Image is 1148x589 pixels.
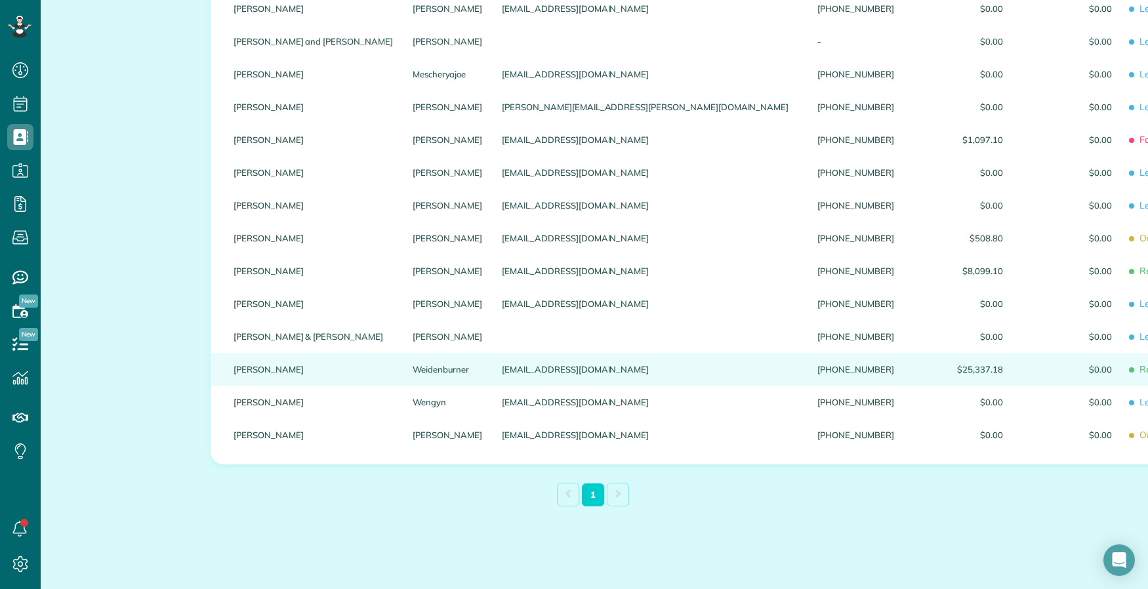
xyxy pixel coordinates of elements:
[413,201,483,210] a: [PERSON_NAME]
[808,123,903,156] div: [PHONE_NUMBER]
[413,234,483,243] a: [PERSON_NAME]
[914,4,1003,13] span: $0.00
[914,201,1003,210] span: $0.00
[1023,234,1112,243] span: $0.00
[1103,544,1135,576] div: Open Intercom Messenger
[1023,70,1112,79] span: $0.00
[808,222,903,254] div: [PHONE_NUMBER]
[582,483,604,506] a: 1
[1023,299,1112,308] span: $0.00
[808,189,903,222] div: [PHONE_NUMBER]
[234,37,393,46] a: [PERSON_NAME] and [PERSON_NAME]
[413,70,483,79] a: Mescheryajoe
[808,353,903,386] div: [PHONE_NUMBER]
[413,102,483,112] a: [PERSON_NAME]
[492,353,808,386] div: [EMAIL_ADDRESS][DOMAIN_NAME]
[1023,332,1112,341] span: $0.00
[234,70,393,79] a: [PERSON_NAME]
[808,91,903,123] div: [PHONE_NUMBER]
[808,254,903,287] div: [PHONE_NUMBER]
[413,430,483,439] a: [PERSON_NAME]
[492,222,808,254] div: [EMAIL_ADDRESS][DOMAIN_NAME]
[492,91,808,123] div: [PERSON_NAME][EMAIL_ADDRESS][PERSON_NAME][DOMAIN_NAME]
[808,386,903,418] div: [PHONE_NUMBER]
[234,365,393,374] a: [PERSON_NAME]
[808,320,903,353] div: [PHONE_NUMBER]
[914,430,1003,439] span: $0.00
[1023,266,1112,275] span: $0.00
[492,189,808,222] div: [EMAIL_ADDRESS][DOMAIN_NAME]
[234,4,393,13] a: [PERSON_NAME]
[1023,102,1112,112] span: $0.00
[1023,430,1112,439] span: $0.00
[1023,201,1112,210] span: $0.00
[914,70,1003,79] span: $0.00
[914,299,1003,308] span: $0.00
[914,135,1003,144] span: $1,097.10
[492,418,808,451] div: [EMAIL_ADDRESS][DOMAIN_NAME]
[413,37,483,46] a: [PERSON_NAME]
[492,287,808,320] div: [EMAIL_ADDRESS][DOMAIN_NAME]
[492,254,808,287] div: [EMAIL_ADDRESS][DOMAIN_NAME]
[808,287,903,320] div: [PHONE_NUMBER]
[808,25,903,58] div: -
[1023,135,1112,144] span: $0.00
[413,4,483,13] a: [PERSON_NAME]
[234,201,393,210] a: [PERSON_NAME]
[1023,365,1112,374] span: $0.00
[914,234,1003,243] span: $508.80
[492,123,808,156] div: [EMAIL_ADDRESS][DOMAIN_NAME]
[914,168,1003,177] span: $0.00
[413,397,483,407] a: Wengyn
[808,58,903,91] div: [PHONE_NUMBER]
[492,58,808,91] div: [EMAIL_ADDRESS][DOMAIN_NAME]
[234,135,393,144] a: [PERSON_NAME]
[914,332,1003,341] span: $0.00
[234,266,393,275] a: [PERSON_NAME]
[234,168,393,177] a: [PERSON_NAME]
[914,266,1003,275] span: $8,099.10
[808,418,903,451] div: [PHONE_NUMBER]
[234,430,393,439] a: [PERSON_NAME]
[413,266,483,275] a: [PERSON_NAME]
[492,156,808,189] div: [EMAIL_ADDRESS][DOMAIN_NAME]
[1023,397,1112,407] span: $0.00
[1023,4,1112,13] span: $0.00
[1023,37,1112,46] span: $0.00
[914,102,1003,112] span: $0.00
[914,397,1003,407] span: $0.00
[914,365,1003,374] span: $25,337.18
[234,332,393,341] a: [PERSON_NAME] & [PERSON_NAME]
[1023,168,1112,177] span: $0.00
[19,328,38,341] span: New
[19,294,38,308] span: New
[413,168,483,177] a: [PERSON_NAME]
[234,102,393,112] a: [PERSON_NAME]
[413,135,483,144] a: [PERSON_NAME]
[808,156,903,189] div: [PHONE_NUMBER]
[413,365,483,374] a: Weidenburner
[234,397,393,407] a: [PERSON_NAME]
[413,332,483,341] a: [PERSON_NAME]
[914,37,1003,46] span: $0.00
[234,234,393,243] a: [PERSON_NAME]
[492,386,808,418] div: [EMAIL_ADDRESS][DOMAIN_NAME]
[234,299,393,308] a: [PERSON_NAME]
[413,299,483,308] a: [PERSON_NAME]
